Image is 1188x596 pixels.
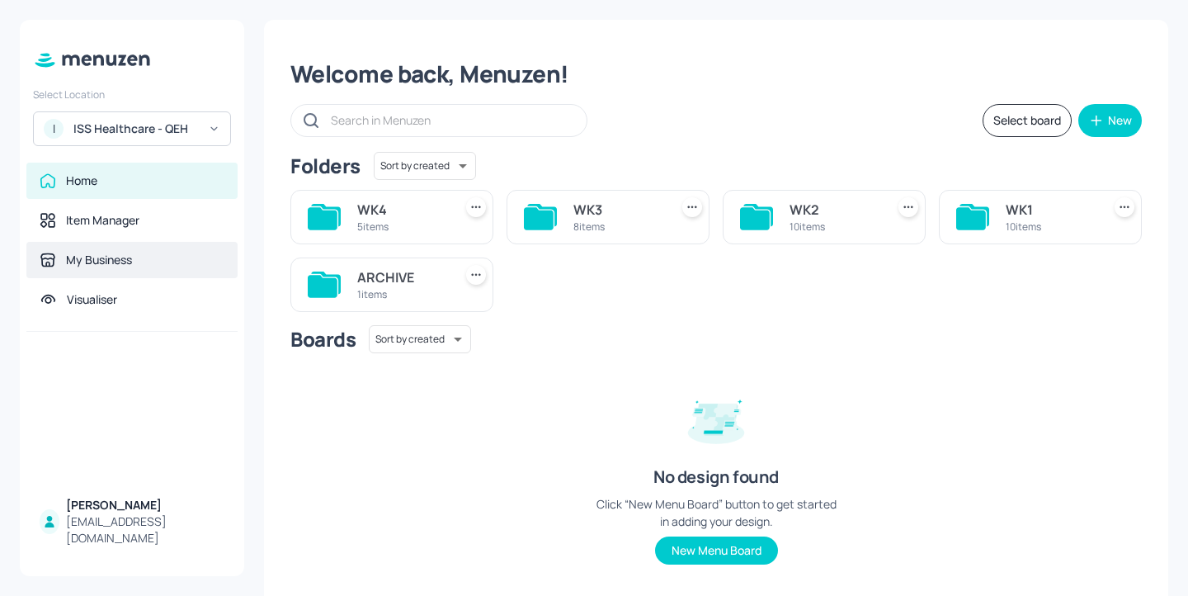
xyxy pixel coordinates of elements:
div: Home [66,173,97,189]
div: WK4 [357,200,446,220]
div: Folders [290,153,361,179]
div: 5 items [357,220,446,234]
div: New [1108,115,1132,126]
div: 8 items [573,220,662,234]
div: Visualiser [67,291,117,308]
button: New Menu Board [655,537,778,565]
div: WK2 [790,200,879,220]
div: Sort by created [374,149,476,182]
div: ARCHIVE [357,267,446,287]
div: Click “New Menu Board” button to get started in adding your design. [592,495,840,530]
button: New [1078,104,1142,137]
div: My Business [66,252,132,268]
div: I [44,119,64,139]
div: WK1 [1006,200,1095,220]
img: design-empty [675,376,757,459]
div: Sort by created [369,323,471,356]
div: 1 items [357,287,446,301]
div: WK3 [573,200,662,220]
div: Item Manager [66,212,139,229]
div: ISS Healthcare - QEH [73,121,198,137]
div: 10 items [1006,220,1095,234]
div: No design found [653,466,779,489]
div: Welcome back, Menuzen! [290,59,1142,89]
div: Select Location [33,88,231,102]
div: 10 items [790,220,879,234]
div: Boards [290,326,356,352]
button: Select board [983,104,1072,137]
div: [EMAIL_ADDRESS][DOMAIN_NAME] [66,513,224,546]
input: Search in Menuzen [331,108,570,132]
div: [PERSON_NAME] [66,497,224,513]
